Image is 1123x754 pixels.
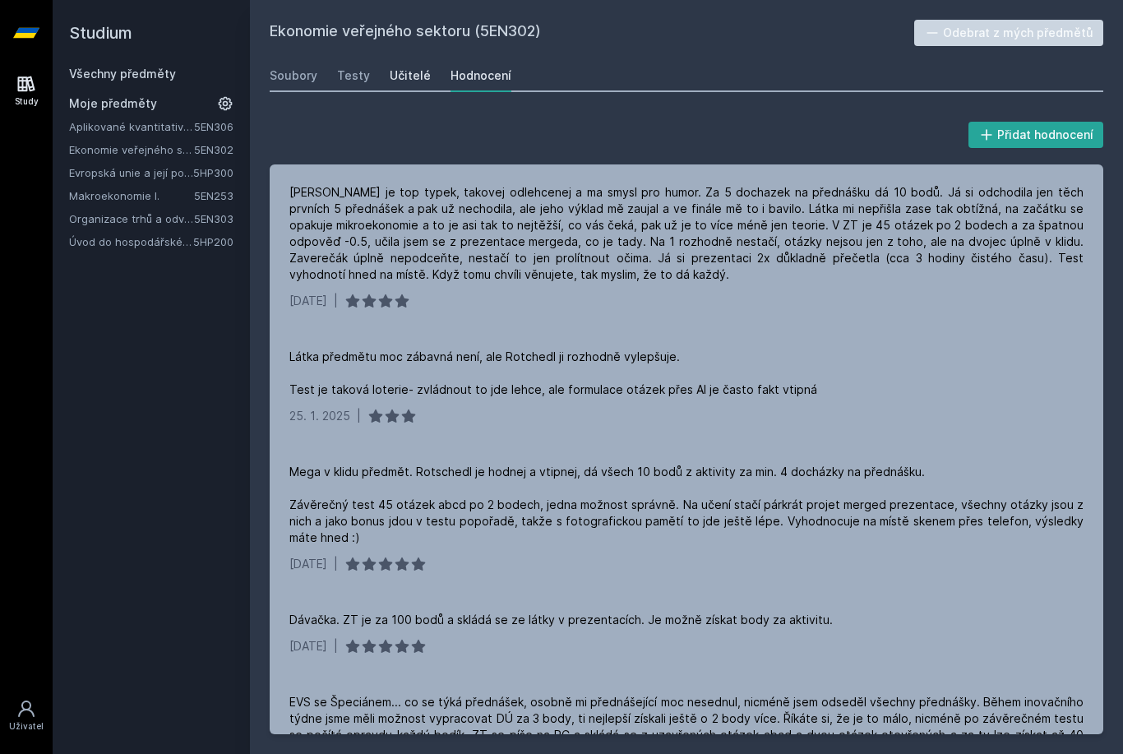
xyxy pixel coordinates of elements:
[390,67,431,84] div: Učitelé
[15,95,39,108] div: Study
[334,556,338,572] div: |
[270,67,317,84] div: Soubory
[69,67,176,81] a: Všechny předměty
[194,120,233,133] a: 5EN306
[194,189,233,202] a: 5EN253
[914,20,1104,46] button: Odebrat z mých předmětů
[193,235,233,248] a: 5HP200
[194,212,233,225] a: 5EN303
[968,122,1104,148] button: Přidat hodnocení
[451,67,511,84] div: Hodnocení
[3,66,49,116] a: Study
[390,59,431,92] a: Učitelé
[9,720,44,733] div: Uživatel
[69,164,193,181] a: Evropská unie a její politiky
[69,210,194,227] a: Organizace trhů a odvětví
[69,118,194,135] a: Aplikované kvantitativní metody I
[289,184,1084,283] div: [PERSON_NAME] je top typek, takovej odlehcenej a ma smysl pro humor. Za 5 dochazek na přednášku d...
[69,187,194,204] a: Makroekonomie I.
[270,20,914,46] h2: Ekonomie veřejného sektoru (5EN302)
[357,408,361,424] div: |
[289,293,327,309] div: [DATE]
[289,638,327,655] div: [DATE]
[337,59,370,92] a: Testy
[451,59,511,92] a: Hodnocení
[334,293,338,309] div: |
[289,408,350,424] div: 25. 1. 2025
[69,95,157,112] span: Moje předměty
[194,143,233,156] a: 5EN302
[289,464,1084,546] div: Mega v klidu předmět. Rotschedl je hodnej a vtipnej, dá všech 10 bodů z aktivity za min. 4 docház...
[337,67,370,84] div: Testy
[289,612,833,628] div: Dávačka. ZT je za 100 bodů a skládá se ze látky v prezentacích. Je možně získat body za aktivitu.
[334,638,338,655] div: |
[69,234,193,250] a: Úvod do hospodářské a sociální politiky
[289,349,817,398] div: Látka předmětu moc zábavná není, ale Rotchedl ji rozhodně vylepšuje. Test je taková loterie- zvlá...
[3,691,49,741] a: Uživatel
[69,141,194,158] a: Ekonomie veřejného sektoru
[270,59,317,92] a: Soubory
[193,166,233,179] a: 5HP300
[289,556,327,572] div: [DATE]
